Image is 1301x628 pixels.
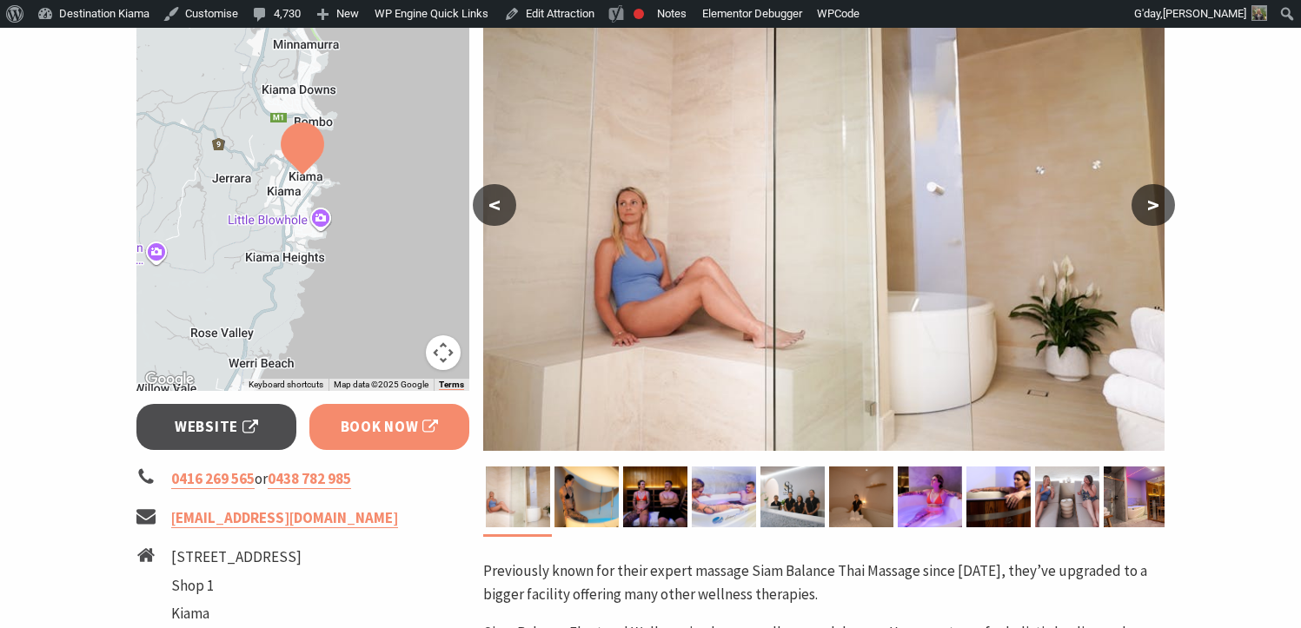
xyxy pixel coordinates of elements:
img: Lounge area [1035,466,1099,527]
a: [EMAIL_ADDRESS][DOMAIN_NAME] [171,508,398,528]
img: Steam Room and Spa Bath Room [483,3,1165,451]
a: 0438 782 985 [268,469,351,489]
img: Google [141,368,198,391]
a: Open this area in Google Maps (opens a new window) [141,368,198,391]
li: Kiama [171,602,340,625]
button: < [473,184,516,226]
a: Website [136,404,297,450]
span: Map data ©2025 Google [334,380,428,389]
img: Cold Plunge [966,466,1031,527]
a: Terms (opens in new tab) [439,380,464,390]
img: Cold Plunge [898,466,962,527]
button: > [1132,184,1175,226]
li: Shop 1 [171,574,340,598]
li: or [136,467,470,491]
button: Keyboard shortcuts [249,379,323,391]
span: [PERSON_NAME] [1163,7,1246,20]
span: Book Now [341,415,439,439]
p: Previously known for their expert massage Siam Balance Thai Massage since [DATE], they’ve upgrade... [483,559,1165,606]
img: Infrares Sauna [623,466,687,527]
img: Steam Room and Spa Bath Room [486,466,550,527]
img: Theresa-Mullan-1-30x30.png [1251,5,1267,21]
img: Float Room [554,466,619,527]
img: Treatment Room [829,466,893,527]
li: [STREET_ADDRESS] [171,545,340,569]
a: Book Now [309,404,470,450]
img: Sauna and Cold Plunge Room [1104,466,1168,527]
div: Focus keyphrase not set [634,9,644,19]
img: Cold Plunge [692,466,756,527]
span: Website [175,415,258,439]
button: Map camera controls [426,335,461,370]
img: Meet our team of qualified massage therapists, dedicated to helping you relax and rejuvenate. [760,466,825,527]
a: 0416 269 565 [171,469,255,489]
